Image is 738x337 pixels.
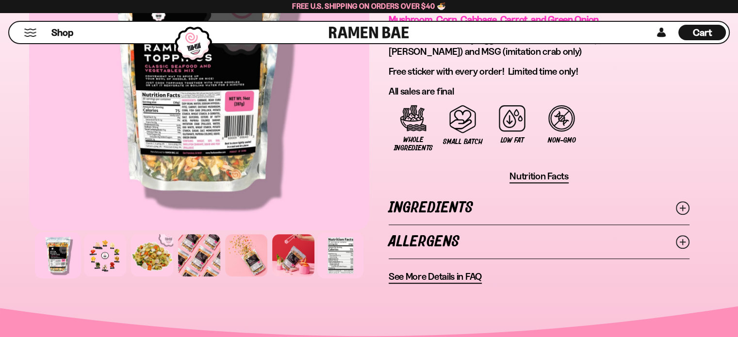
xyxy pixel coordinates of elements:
div: Cart [678,22,726,43]
a: See More Details in FAQ [389,271,482,284]
span: Whole Ingredients [394,136,433,152]
span: Small Batch [443,138,482,146]
button: Nutrition Facts [509,170,569,183]
a: Shop [51,25,73,40]
span: Contains: Wheat, Soy, Egg, Sesame, Shellfish (shrimp), Fish ( [PERSON_NAME]) and MSG (imitation c... [389,33,626,57]
span: Shop [51,26,73,39]
span: Nutrition Facts [509,170,569,182]
a: Allergens [389,225,689,258]
span: Non-GMO [548,136,575,144]
span: Low Fat [501,136,524,144]
button: Mobile Menu Trigger [24,29,37,37]
p: All sales are final [389,85,689,97]
span: Free U.S. Shipping on Orders over $40 🍜 [292,1,446,11]
span: Cart [693,27,712,38]
a: Ingredients [389,191,689,225]
span: See More Details in FAQ [389,271,482,283]
p: Free sticker with every order! Limited time only! [389,65,689,78]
